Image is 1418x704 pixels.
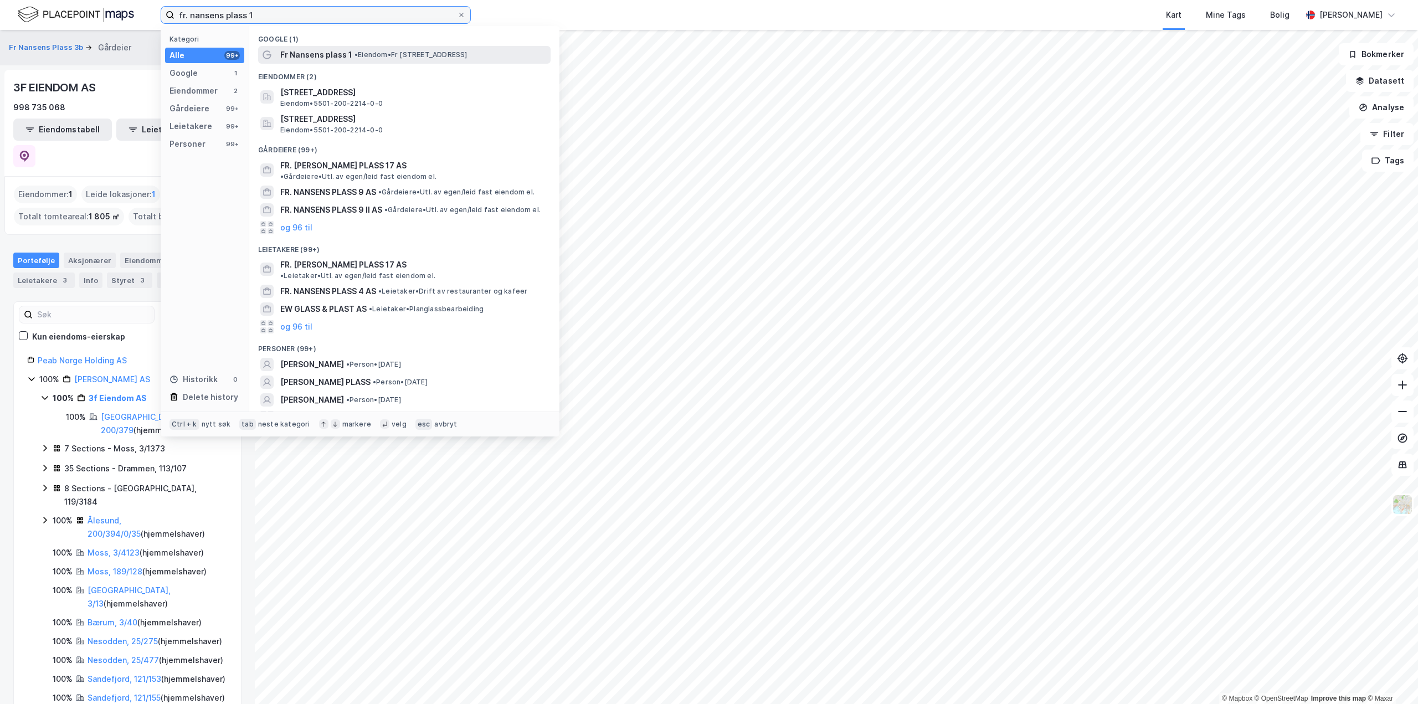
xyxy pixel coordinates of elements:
[280,159,407,172] span: FR. [PERSON_NAME] PLASS 17 AS
[280,271,435,280] span: Leietaker • Utl. av egen/leid fast eiendom el.
[1339,43,1414,65] button: Bokmerker
[59,275,70,286] div: 3
[174,7,457,23] input: Søk på adresse, matrikkel, gårdeiere, leietakere eller personer
[1360,123,1414,145] button: Filter
[249,64,559,84] div: Eiendommer (2)
[369,305,372,313] span: •
[280,172,284,181] span: •
[38,356,127,365] a: Peab Norge Holding AS
[169,84,218,97] div: Eiendommer
[13,79,97,96] div: 3F EIENDOM AS
[13,273,75,288] div: Leietakere
[342,420,371,429] div: markere
[88,654,223,667] div: ( hjemmelshaver )
[18,5,134,24] img: logo.f888ab2527a4732fd821a326f86c7f29.svg
[33,306,154,323] input: Søk
[88,567,142,576] a: Moss, 189/128
[392,420,407,429] div: velg
[101,412,184,435] a: [GEOGRAPHIC_DATA], 200/379
[346,360,401,369] span: Person • [DATE]
[98,41,131,54] div: Gårdeier
[53,546,73,559] div: 100%
[434,420,457,429] div: avbryt
[224,122,240,131] div: 99+
[183,390,238,404] div: Delete history
[280,271,284,280] span: •
[354,50,467,59] span: Eiendom • Fr [STREET_ADDRESS]
[224,51,240,60] div: 99+
[88,672,225,686] div: ( hjemmelshaver )
[101,410,228,437] div: ( hjemmelshaver )
[53,616,73,629] div: 100%
[1222,695,1252,702] a: Mapbox
[378,287,382,295] span: •
[53,514,73,527] div: 100%
[249,237,559,256] div: Leietakere (99+)
[280,172,436,181] span: Gårdeiere • Utl. av egen/leid fast eiendom el.
[9,42,85,53] button: Fr Nansens Plass 3b
[378,188,535,197] span: Gårdeiere • Utl. av egen/leid fast eiendom el.
[346,395,401,404] span: Person • [DATE]
[53,654,73,667] div: 100%
[79,273,102,288] div: Info
[354,50,358,59] span: •
[81,186,160,203] div: Leide lokasjoner :
[13,101,65,114] div: 998 735 068
[53,565,73,578] div: 100%
[258,420,310,429] div: neste kategori
[231,375,240,384] div: 0
[1392,494,1413,515] img: Z
[88,516,141,538] a: Ålesund, 200/394/0/35
[231,86,240,95] div: 2
[39,373,59,386] div: 100%
[64,442,165,455] div: 7 Sections - Moss, 3/1373
[1166,8,1181,22] div: Kart
[13,119,112,141] button: Eiendomstabell
[169,49,184,62] div: Alle
[373,378,376,386] span: •
[224,104,240,113] div: 99+
[169,120,212,133] div: Leietakere
[89,393,147,403] a: 3f Eiendom AS
[280,358,344,371] span: [PERSON_NAME]
[1319,8,1383,22] div: [PERSON_NAME]
[169,373,218,386] div: Historikk
[129,208,234,225] div: Totalt byggareal :
[88,584,228,610] div: ( hjemmelshaver )
[231,69,240,78] div: 1
[369,305,484,314] span: Leietaker • Planglassbearbeiding
[88,636,158,646] a: Nesodden, 25/275
[202,420,231,429] div: nytt søk
[280,221,312,234] button: og 96 til
[239,419,256,430] div: tab
[346,360,350,368] span: •
[1362,150,1414,172] button: Tags
[249,336,559,356] div: Personer (99+)
[88,693,161,702] a: Sandefjord, 121/155
[107,273,152,288] div: Styret
[169,137,205,151] div: Personer
[53,584,73,597] div: 100%
[137,275,148,286] div: 3
[53,392,74,405] div: 100%
[88,565,207,578] div: ( hjemmelshaver )
[152,188,156,201] span: 1
[88,618,137,627] a: Bærum, 3/40
[169,102,209,115] div: Gårdeiere
[280,393,344,407] span: [PERSON_NAME]
[249,137,559,157] div: Gårdeiere (99+)
[280,203,382,217] span: FR. NANSENS PLASS 9 II AS
[378,188,382,196] span: •
[120,253,188,268] div: Eiendommer
[280,320,312,333] button: og 96 til
[384,205,388,214] span: •
[280,376,371,389] span: [PERSON_NAME] PLASS
[1363,651,1418,704] div: Kontrollprogram for chat
[64,253,116,268] div: Aksjonærer
[249,26,559,46] div: Google (1)
[53,635,73,648] div: 100%
[88,674,161,684] a: Sandefjord, 121/153
[1346,70,1414,92] button: Datasett
[66,410,86,424] div: 100%
[1206,8,1246,22] div: Mine Tags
